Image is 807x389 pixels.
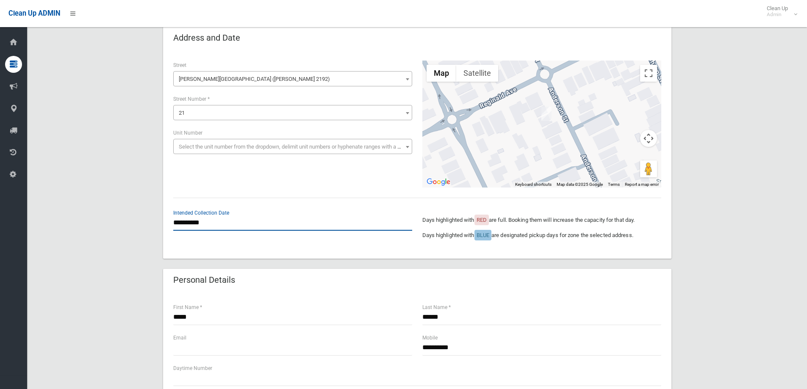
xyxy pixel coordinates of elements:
[767,11,788,18] small: Admin
[424,177,452,188] img: Google
[179,143,416,150] span: Select the unit number from the dropdown, delimit unit numbers or hyphenate ranges with a comma
[175,73,410,85] span: Anderson Street (BELMORE 2192)
[625,182,659,187] a: Report a map error
[173,71,412,86] span: Anderson Street (BELMORE 2192)
[173,105,412,120] span: 21
[515,182,552,188] button: Keyboard shortcuts
[175,107,410,119] span: 21
[422,215,661,225] p: Days highlighted with are full. Booking them will increase the capacity for that day.
[427,65,456,82] button: Show street map
[163,30,250,46] header: Address and Date
[179,110,185,116] span: 21
[424,177,452,188] a: Open this area in Google Maps (opens a new window)
[8,9,60,17] span: Clean Up ADMIN
[477,217,487,223] span: RED
[557,182,603,187] span: Map data ©2025 Google
[456,65,498,82] button: Show satellite imagery
[608,182,620,187] a: Terms (opens in new tab)
[477,232,489,238] span: BLUE
[640,130,657,147] button: Map camera controls
[541,107,552,121] div: 21 Anderson Street, BELMORE NSW 2192
[422,230,661,240] p: Days highlighted with are designated pickup days for zone the selected address.
[763,5,796,18] span: Clean Up
[163,272,245,288] header: Personal Details
[640,65,657,82] button: Toggle fullscreen view
[640,160,657,177] button: Drag Pegman onto the map to open Street View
